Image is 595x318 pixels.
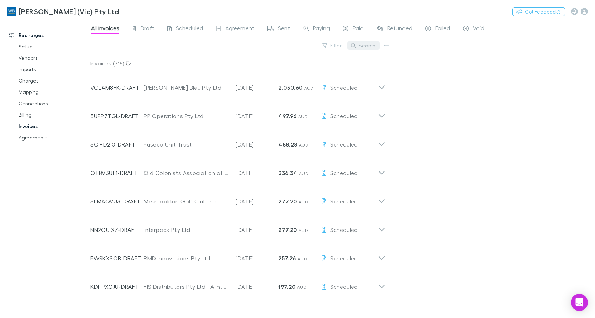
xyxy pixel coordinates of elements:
strong: 336.34 [278,169,297,176]
div: Metropolitan Golf Club Inc [144,197,228,206]
a: Agreements [11,132,94,143]
span: AUD [299,171,309,176]
a: Billing [11,109,94,121]
span: Refunded [387,25,412,34]
div: NN2GUIXZ-DRAFTInterpack Pty Ltd[DATE]277.20 AUDScheduled [85,213,391,241]
span: Scheduled [330,112,358,119]
span: AUD [304,85,314,91]
div: [PERSON_NAME] Bleu Pty Ltd [144,83,228,92]
div: OTBV3UF1-DRAFTOld Colonists Association of Victoria (TA Abound Communities)[DATE]336.34 AUDScheduled [85,156,391,184]
a: Vendors [11,52,94,64]
strong: 2,030.60 [278,84,302,91]
a: Setup [11,41,94,52]
a: Mapping [11,86,94,98]
a: Recharges [1,30,94,41]
div: Fuseco Unit Trust [144,140,228,149]
div: 3UPP7TGL-DRAFTPP Operations Pty Ltd[DATE]497.96 AUDScheduled [85,99,391,127]
p: [DATE] [236,254,278,263]
div: 5LMAQVU3-DRAFTMetropolitan Golf Club Inc[DATE]277.20 AUDScheduled [85,184,391,213]
strong: 277.20 [278,198,297,205]
p: 5LMAQVU3-DRAFT [90,197,144,206]
span: Scheduled [176,25,203,34]
span: Void [473,25,484,34]
p: [DATE] [236,112,278,120]
div: KDHPXQJU-DRAFTFIS Distributors Pty Ltd TA IntaFloors [GEOGRAPHIC_DATA] ([GEOGRAPHIC_DATA])[DATE]1... [85,270,391,298]
p: [DATE] [236,140,278,149]
strong: 257.26 [278,255,296,262]
span: Scheduled [330,255,358,261]
p: EWSKXSOB-DRAFT [90,254,144,263]
strong: 488.28 [278,141,297,148]
p: OTBV3UF1-DRAFT [90,169,144,177]
strong: 277.20 [278,226,297,233]
div: EWSKXSOB-DRAFTRMD Innovations Pty Ltd[DATE]257.26 AUDScheduled [85,241,391,270]
a: Charges [11,75,94,86]
img: William Buck (Vic) Pty Ltd's Logo [7,7,16,16]
p: KDHPXQJU-DRAFT [90,282,144,291]
h3: [PERSON_NAME] (Vic) Pty Ltd [19,7,119,16]
a: Imports [11,64,94,75]
div: RMD Innovations Pty Ltd [144,254,228,263]
span: Scheduled [330,283,358,290]
p: NN2GUIXZ-DRAFT [90,226,144,234]
strong: 197.20 [278,283,295,290]
p: [DATE] [236,83,278,92]
p: 3UPP7TGL-DRAFT [90,112,144,120]
span: Scheduled [330,226,358,233]
span: AUD [299,199,308,205]
span: AUD [299,142,309,148]
button: Got Feedback? [512,7,565,16]
p: [DATE] [236,169,278,177]
span: Paid [353,25,364,34]
a: Invoices [11,121,94,132]
span: Paying [313,25,330,34]
div: FIS Distributors Pty Ltd TA IntaFloors [GEOGRAPHIC_DATA] ([GEOGRAPHIC_DATA]) [144,282,228,291]
div: Interpack Pty Ltd [144,226,228,234]
div: PP Operations Pty Ltd [144,112,228,120]
span: All invoices [91,25,119,34]
span: AUD [297,256,307,261]
span: Scheduled [330,141,358,148]
a: [PERSON_NAME] (Vic) Pty Ltd [3,3,123,20]
div: 5QIPD2I0-DRAFTFuseco Unit Trust[DATE]488.28 AUDScheduled [85,127,391,156]
span: AUD [298,114,308,119]
span: AUD [297,285,307,290]
span: AUD [299,228,308,233]
span: Scheduled [330,84,358,91]
strong: 497.96 [278,112,296,120]
p: [DATE] [236,282,278,291]
span: Scheduled [330,198,358,205]
span: Draft [141,25,154,34]
div: Open Intercom Messenger [571,294,588,311]
span: Agreement [225,25,254,34]
div: VOL4M8FK-DRAFT[PERSON_NAME] Bleu Pty Ltd[DATE]2,030.60 AUDScheduled [85,70,391,99]
button: Filter [319,41,346,50]
span: Sent [278,25,290,34]
p: [DATE] [236,197,278,206]
p: 5QIPD2I0-DRAFT [90,140,144,149]
span: Scheduled [330,169,358,176]
p: VOL4M8FK-DRAFT [90,83,144,92]
p: [DATE] [236,226,278,234]
span: Failed [435,25,450,34]
a: Connections [11,98,94,109]
button: Search [347,41,380,50]
div: Old Colonists Association of Victoria (TA Abound Communities) [144,169,228,177]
